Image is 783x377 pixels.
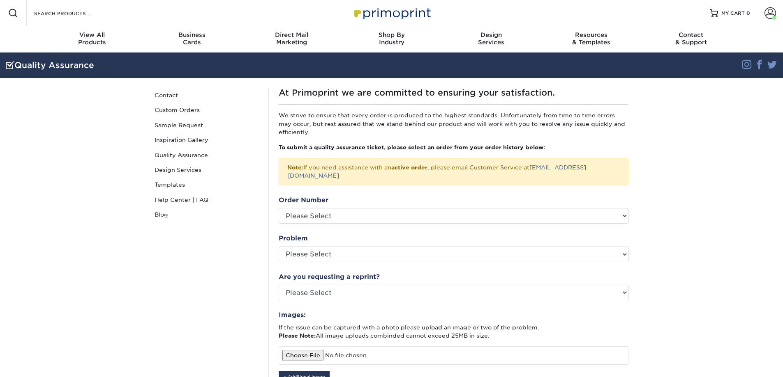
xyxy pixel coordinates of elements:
[721,10,745,17] span: MY CART
[242,26,342,53] a: Direct MailMarketing
[142,31,242,39] span: Business
[541,31,641,46] div: & Templates
[441,31,541,39] span: Design
[279,311,306,319] strong: Images:
[641,31,741,46] div: & Support
[279,196,328,204] strong: Order Number
[151,177,262,192] a: Templates
[142,31,242,46] div: Cards
[342,26,441,53] a: Shop ByIndustry
[151,88,262,103] a: Contact
[151,162,262,177] a: Design Services
[351,4,433,22] img: Primoprint
[151,148,262,162] a: Quality Assurance
[441,26,541,53] a: DesignServices
[42,31,142,46] div: Products
[151,118,262,133] a: Sample Request
[151,207,262,222] a: Blog
[151,192,262,207] a: Help Center | FAQ
[42,31,142,39] span: View All
[242,31,342,46] div: Marketing
[287,164,303,171] strong: Note:
[279,332,316,339] strong: Please Note:
[151,133,262,147] a: Inspiration Gallery
[279,88,628,98] h1: At Primoprint we are committed to ensuring your satisfaction.
[342,31,441,46] div: Industry
[151,103,262,117] a: Custom Orders
[279,234,308,242] strong: Problem
[641,26,741,53] a: Contact& Support
[279,323,628,340] p: If the issue can be captured with a photo please upload an image or two of the problem. All image...
[641,31,741,39] span: Contact
[279,158,628,185] div: If you need assistance with an , please email Customer Service at
[746,10,750,16] span: 0
[391,164,427,171] b: active order
[279,144,545,151] strong: To submit a quality assurance ticket, please select an order from your order history below:
[142,26,242,53] a: BusinessCards
[279,111,628,136] p: We strive to ensure that every order is produced to the highest standards. Unfortunately from tim...
[279,273,380,281] strong: Are you requesting a reprint?
[42,26,142,53] a: View AllProducts
[242,31,342,39] span: Direct Mail
[342,31,441,39] span: Shop By
[441,31,541,46] div: Services
[541,31,641,39] span: Resources
[33,8,113,18] input: SEARCH PRODUCTS.....
[541,26,641,53] a: Resources& Templates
